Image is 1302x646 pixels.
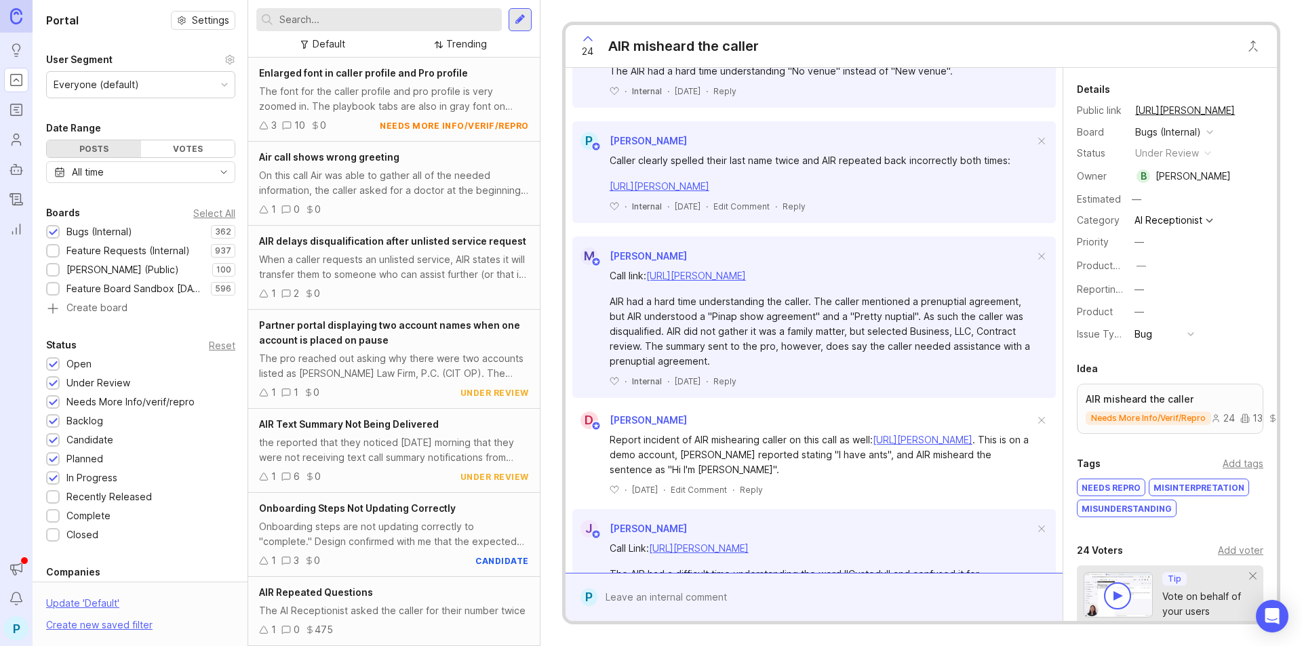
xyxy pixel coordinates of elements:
div: 3 [271,118,277,133]
div: M [580,247,598,265]
div: Candidate [66,432,113,447]
a: AIR misheard the callerneeds more info/verif/repro24136.6k [1077,384,1263,434]
a: Autopilot [4,157,28,182]
div: 0 [315,202,321,217]
div: 1 [271,553,276,568]
label: ProductboardID [1077,260,1149,271]
div: 0 [314,553,320,568]
div: Select All [193,209,235,217]
label: Reporting Team [1077,283,1149,295]
div: Everyone (default) [54,77,139,92]
div: 0 [294,622,300,637]
input: Search... [279,12,496,27]
div: On this call Air was able to gather all of the needed information, the caller asked for a doctor ... [259,168,529,198]
p: 596 [215,283,231,294]
div: The font for the caller profile and pro profile is very zoomed in. The playbook tabs are also in ... [259,84,529,114]
div: · [667,376,669,387]
a: D[PERSON_NAME] [572,411,687,429]
div: · [625,85,627,97]
time: [DATE] [675,376,701,386]
div: 1 [271,286,276,301]
a: Roadmaps [4,98,28,122]
span: Onboarding Steps Not Updating Correctly [259,502,456,514]
a: Users [4,127,28,152]
label: Product [1077,306,1113,317]
div: Call link: [610,268,1034,283]
div: Category [1077,213,1124,228]
div: · [732,484,734,496]
div: Recently Released [66,489,152,504]
a: [URL][PERSON_NAME] [649,542,749,554]
div: Public link [1077,103,1124,118]
div: Board [1077,125,1124,140]
time: [DATE] [632,485,658,495]
a: Onboarding Steps Not Updating CorrectlyOnboarding steps are not updating correctly to "complete."... [248,493,540,577]
div: 1 [271,622,276,637]
div: Update ' Default ' [46,596,119,618]
span: Enlarged font in caller profile and Pro profile [259,67,468,79]
div: All time [72,165,104,180]
div: 1 [271,385,276,400]
time: [DATE] [675,86,701,96]
span: Settings [192,14,229,27]
a: AIR delays disqualification after unlisted service requestWhen a caller requests an unlisted serv... [248,226,540,310]
div: Posts [47,140,141,157]
div: Planned [66,451,103,466]
div: 475 [315,622,333,637]
div: Onboarding steps are not updating correctly to "complete." Design confirmed with me that the expe... [259,519,529,549]
a: Settings [171,11,235,30]
img: member badge [591,529,601,540]
div: In Progress [66,470,117,485]
div: Reply [740,484,763,496]
time: [DATE] [675,201,701,211]
span: Air call shows wrong greeting [259,151,399,163]
div: 0 [314,286,320,301]
button: P [4,616,28,641]
div: Add tags [1223,456,1263,471]
p: 100 [216,264,231,275]
div: Vote on behalf of your users [1162,589,1250,619]
img: member badge [591,421,601,431]
a: AIR Text Summary Not Being Deliveredthe reported that they noticed [DATE] morning that they were ... [248,409,540,493]
div: Status [46,337,77,353]
div: Internal [632,85,662,97]
div: Edit Comment [713,201,770,212]
div: misinterpretation [1149,479,1248,496]
p: needs more info/verif/repro [1091,413,1206,424]
div: Internal [632,201,662,212]
div: candidate [475,555,529,567]
div: Feature Requests (Internal) [66,243,190,258]
div: J [580,520,598,538]
div: The AIR had a difficult time understanding the word "Custody" and confused it for "Company." This... [610,567,1034,611]
span: Partner portal displaying two account names when one account is placed on pause [259,319,520,346]
div: under review [460,471,529,483]
div: 0 [313,385,319,400]
div: Internal [632,376,662,387]
div: Closed [66,527,98,542]
div: Create new saved filter [46,618,153,632]
div: 6 [294,469,300,484]
div: · [667,201,669,212]
a: Air call shows wrong greetingOn this call Air was able to gather all of the needed information, t... [248,142,540,226]
img: video-thumbnail-vote-d41b83416815613422e2ca741bf692cc.jpg [1084,572,1153,618]
div: AIR had a hard time understanding the caller. The caller mentioned a prenuptial agreement, but AI... [610,294,1034,369]
h1: Portal [46,12,79,28]
a: [URL][PERSON_NAME] [1131,102,1239,119]
div: Details [1077,81,1110,98]
div: The AI Receptionist asked the caller for their number twice [259,603,529,618]
div: under review [1135,146,1199,161]
div: Date Range [46,120,101,136]
div: — [1135,235,1144,249]
div: Complete [66,508,111,523]
img: Canny Home [10,8,22,24]
div: 10 [294,118,305,133]
div: Edit Comment [671,484,727,496]
div: Feature Board Sandbox [DATE] [66,281,204,296]
a: [URL][PERSON_NAME] [646,270,746,281]
div: 0 [294,202,300,217]
div: needs more info/verif/repro [380,120,529,132]
div: [PERSON_NAME] [1156,169,1231,184]
div: — [1137,258,1146,273]
div: · [663,484,665,496]
div: Votes [141,140,235,157]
